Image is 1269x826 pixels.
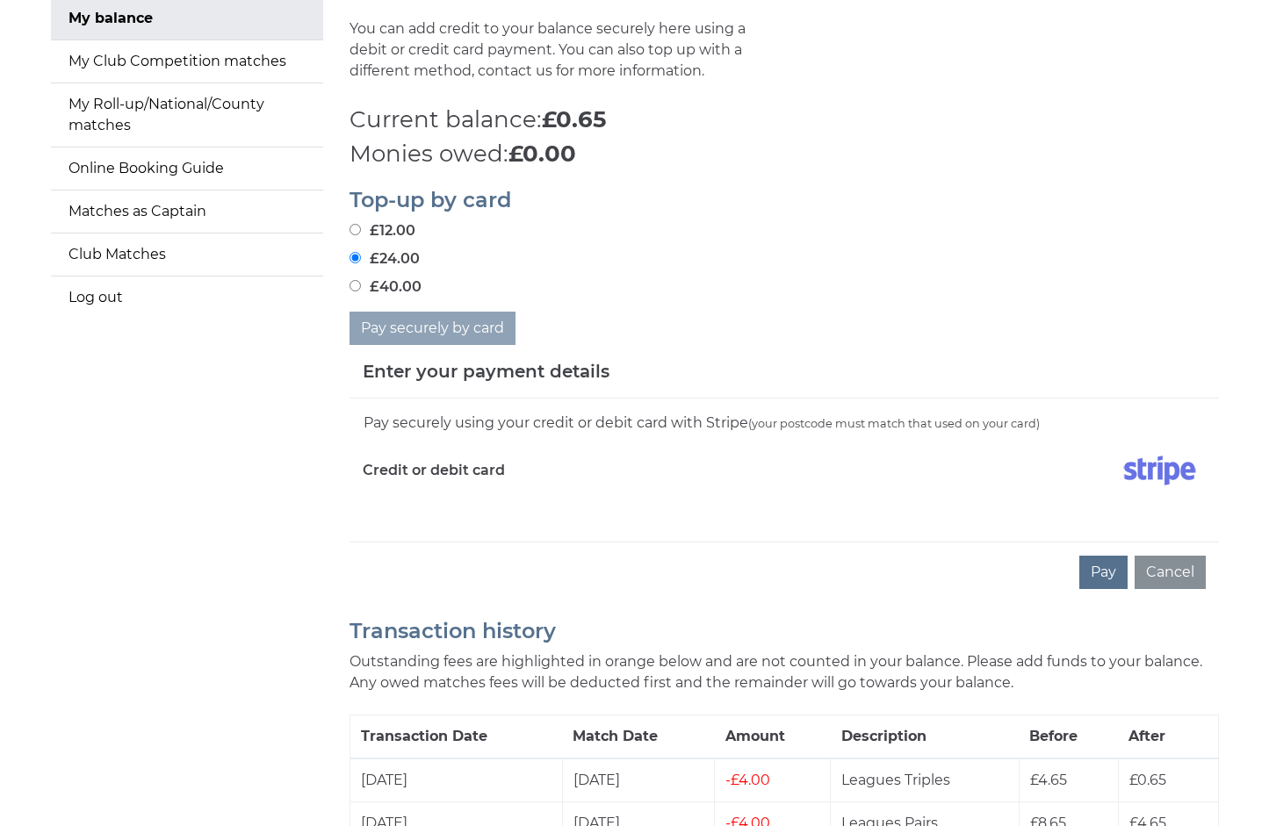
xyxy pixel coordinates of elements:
label: £12.00 [350,220,415,241]
button: Pay securely by card [350,312,516,345]
a: Online Booking Guide [51,147,323,190]
span: £0.65 [1129,772,1166,788]
strong: £0.00 [508,140,576,168]
h5: Enter your payment details [363,358,609,384]
input: £12.00 [350,224,361,235]
td: [DATE] [350,758,562,802]
input: £40.00 [350,280,361,291]
label: Credit or debit card [363,449,505,492]
span: £4.00 [725,772,770,788]
a: Log out [51,277,323,319]
th: Transaction Date [350,715,562,759]
label: £24.00 [350,248,420,269]
input: £24.00 [350,252,361,263]
h2: Transaction history [350,620,1219,643]
span: £4.65 [1030,772,1067,788]
iframe: Secure card payment input frame [363,499,1206,514]
td: Leagues Triples [831,758,1019,802]
td: [DATE] [562,758,715,802]
p: Monies owed: [350,137,1219,171]
p: Outstanding fees are highlighted in orange below and are not counted in your balance. Please add ... [350,651,1219,693]
th: Description [831,715,1019,759]
a: My Club Competition matches [51,40,323,83]
small: (your postcode must match that used on your card) [748,417,1040,430]
p: Current balance: [350,103,1219,137]
div: Pay securely using your credit or debit card with Stripe [363,412,1206,435]
a: Club Matches [51,233,323,276]
th: Before [1019,715,1118,759]
a: My Roll-up/National/County matches [51,83,323,147]
label: £40.00 [350,277,422,298]
h2: Top-up by card [350,189,1219,212]
button: Cancel [1135,556,1206,589]
strong: £0.65 [542,105,606,133]
th: Match Date [562,715,715,759]
button: Pay [1079,556,1128,589]
a: Matches as Captain [51,190,323,233]
th: Amount [715,715,831,759]
th: After [1118,715,1218,759]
